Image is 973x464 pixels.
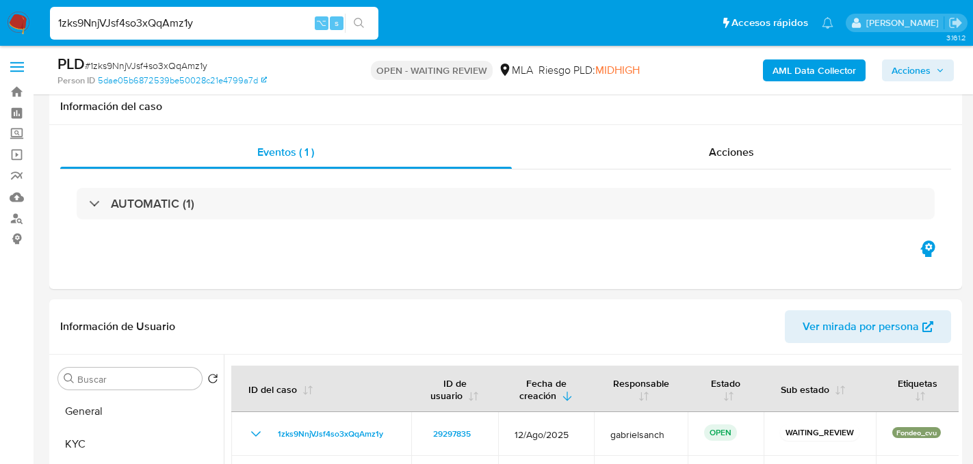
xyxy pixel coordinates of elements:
[866,16,944,29] p: gabriela.sanchez@mercadolibre.com
[822,17,833,29] a: Notificaciones
[53,428,224,461] button: KYC
[57,53,85,74] b: PLD
[98,74,267,87] a: 5dae05b6872539be50028c21e4799a7d
[731,16,808,30] span: Accesos rápidos
[85,59,207,72] span: # 1zks9NnjVJsf4so3xQqAmz1y
[64,373,75,384] button: Buscar
[371,61,493,80] p: OPEN - WAITING REVIEW
[111,196,194,211] h3: AUTOMATIC (1)
[892,59,931,81] span: Acciones
[498,63,533,78] div: MLA
[57,74,95,87] b: Person ID
[60,320,175,333] h1: Información de Usuario
[335,16,339,29] span: s
[53,395,224,428] button: General
[803,310,919,343] span: Ver mirada por persona
[785,310,951,343] button: Ver mirada por persona
[77,188,935,219] div: AUTOMATIC (1)
[345,14,373,33] button: search-icon
[948,16,963,30] a: Salir
[595,62,640,78] span: MIDHIGH
[539,63,640,78] span: Riesgo PLD:
[763,59,866,81] button: AML Data Collector
[709,144,754,160] span: Acciones
[882,59,954,81] button: Acciones
[60,100,951,113] h1: Información del caso
[773,59,856,81] b: AML Data Collector
[50,14,378,32] input: Buscar usuario o caso...
[77,373,196,385] input: Buscar
[316,16,326,29] span: ⌥
[257,144,314,160] span: Eventos ( 1 )
[207,373,218,388] button: Volver al orden por defecto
